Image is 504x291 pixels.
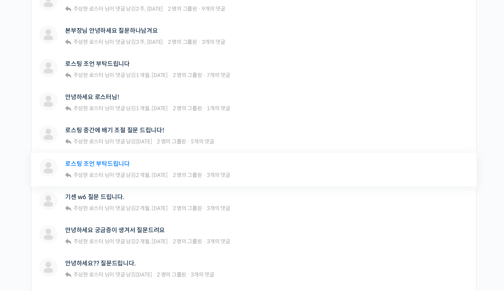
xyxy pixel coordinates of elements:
[98,228,146,247] a: 설정
[72,271,104,278] a: 주성현 로스터
[203,72,206,79] span: ·
[72,39,104,45] a: 주성현 로스터
[187,271,190,278] span: ·
[73,105,104,112] span: 주성현 로스터
[173,105,202,112] span: 2 명의 그룹원
[72,238,168,245] span: 님이 댓글 남김
[191,271,214,278] span: 3개의 댓글
[72,205,168,212] span: 님이 댓글 남김
[136,271,152,278] a: [DATE]
[191,138,214,145] span: 5개의 댓글
[207,238,230,245] span: 3개의 댓글
[70,240,79,246] span: 대화
[136,238,168,245] a: 2 개월, [DATE]
[72,72,104,79] a: 주성현 로스터
[157,138,186,145] span: 2 명의 그룹원
[50,228,98,247] a: 대화
[72,138,104,145] a: 주성현 로스터
[72,138,152,145] span: 님이 댓글 남김
[202,39,225,45] span: 3개의 댓글
[136,5,163,12] a: 2 주, [DATE]
[73,205,104,212] span: 주성현 로스터
[24,239,29,245] span: 홈
[73,271,104,278] span: 주성현 로스터
[207,172,230,178] span: 3개의 댓글
[65,127,164,134] a: 로스팅 중간에 배기 조절 질문 드립니다!
[136,172,168,178] a: 2 개월, [DATE]
[73,5,104,12] span: 주성현 로스터
[207,72,230,79] span: 7개의 댓글
[65,27,158,34] a: 본부장님 안녕하세요 질문하나남겨요
[136,72,168,79] a: 1 개월, [DATE]
[203,172,206,178] span: ·
[72,205,104,212] a: 주성현 로스터
[136,105,168,112] a: 1 개월, [DATE]
[72,105,168,112] span: 님이 댓글 남김
[157,271,186,278] span: 2 명의 그룹원
[73,138,104,145] span: 주성현 로스터
[136,39,163,45] a: 3 주, [DATE]
[72,72,168,79] span: 님이 댓글 남김
[65,227,165,234] a: 안녕하세요 궁금증이 생겨서 질문드려요
[72,271,152,278] span: 님이 댓글 남김
[73,72,104,79] span: 주성현 로스터
[65,60,130,68] a: 로스팅 조언 부탁드립니다
[72,5,163,12] span: 님이 댓글 남김
[207,205,230,212] span: 3개의 댓글
[72,105,104,112] a: 주성현 로스터
[72,172,168,178] span: 님이 댓글 남김
[198,39,201,45] span: ·
[73,238,104,245] span: 주성현 로스터
[136,138,152,145] a: [DATE]
[73,172,104,178] span: 주성현 로스터
[198,5,201,12] span: ·
[72,39,163,45] span: 님이 댓글 남김
[173,172,202,178] span: 2 명의 그룹원
[118,239,127,245] span: 설정
[187,138,190,145] span: ·
[72,5,104,12] a: 주성현 로스터
[2,228,50,247] a: 홈
[65,260,136,267] a: 안녕하세요?? 질문드립니다.
[202,5,225,12] span: 9개의 댓글
[65,193,124,201] a: 기센 w6 질문 드립니다.
[65,93,119,101] a: 안녕하세요 로스터님!
[173,72,202,79] span: 2 명의 그룹원
[73,39,104,45] span: 주성현 로스터
[72,238,104,245] a: 주성현 로스터
[136,205,168,212] a: 2 개월, [DATE]
[168,5,197,12] span: 2 명의 그룹원
[173,205,202,212] span: 2 명의 그룹원
[203,238,206,245] span: ·
[72,172,104,178] a: 주성현 로스터
[203,105,206,112] span: ·
[207,105,230,112] span: 1개의 댓글
[65,160,130,167] a: 로스팅 조언 부탁드립니다
[203,205,206,212] span: ·
[173,238,202,245] span: 2 명의 그룹원
[168,39,197,45] span: 2 명의 그룹원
